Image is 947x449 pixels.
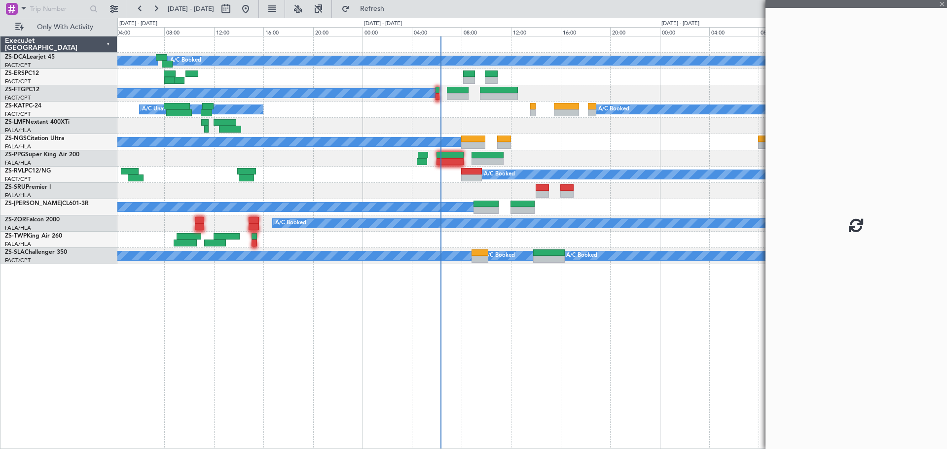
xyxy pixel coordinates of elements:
a: FALA/HLA [5,224,31,232]
a: ZS-PPGSuper King Air 200 [5,152,79,158]
a: ZS-SRUPremier I [5,184,51,190]
div: A/C Booked [170,53,201,68]
button: Only With Activity [11,19,107,35]
span: Only With Activity [26,24,104,31]
a: ZS-[PERSON_NAME]CL601-3R [5,201,89,207]
div: 20:00 [313,27,363,36]
span: ZS-PPG [5,152,25,158]
a: ZS-FTGPC12 [5,87,39,93]
a: FACT/CPT [5,175,31,183]
a: ZS-TWPKing Air 260 [5,233,62,239]
button: Refresh [337,1,396,17]
div: [DATE] - [DATE] [364,20,402,28]
div: [DATE] - [DATE] [661,20,699,28]
a: ZS-NGSCitation Ultra [5,136,64,141]
div: 16:00 [561,27,610,36]
span: ZS-FTG [5,87,25,93]
input: Trip Number [30,1,87,16]
a: ZS-ERSPC12 [5,70,39,76]
a: ZS-DCALearjet 45 [5,54,55,60]
a: FALA/HLA [5,127,31,134]
div: 04:00 [709,27,759,36]
span: ZS-SRU [5,184,26,190]
span: ZS-ZOR [5,217,26,223]
span: ZS-ERS [5,70,25,76]
div: A/C Booked [598,102,629,117]
div: 12:00 [511,27,560,36]
span: ZS-KAT [5,103,25,109]
span: ZS-SLA [5,249,25,255]
a: FALA/HLA [5,159,31,167]
div: 08:00 [759,27,808,36]
div: 08:00 [462,27,511,36]
div: 16:00 [263,27,313,36]
a: ZS-SLAChallenger 350 [5,249,67,255]
span: ZS-DCA [5,54,27,60]
div: 04:00 [115,27,164,36]
div: 00:00 [363,27,412,36]
a: ZS-ZORFalcon 2000 [5,217,60,223]
span: ZS-LMF [5,119,26,125]
span: ZS-TWP [5,233,27,239]
a: FACT/CPT [5,62,31,69]
div: 12:00 [214,27,263,36]
a: FALA/HLA [5,143,31,150]
a: FALA/HLA [5,241,31,248]
a: ZS-KATPC-24 [5,103,41,109]
div: 00:00 [660,27,709,36]
span: ZS-[PERSON_NAME] [5,201,62,207]
div: [DATE] - [DATE] [119,20,157,28]
div: A/C Unavailable [142,102,183,117]
span: [DATE] - [DATE] [168,4,214,13]
span: ZS-RVL [5,168,25,174]
a: FACT/CPT [5,257,31,264]
a: ZS-LMFNextant 400XTi [5,119,70,125]
a: FALA/HLA [5,192,31,199]
div: 20:00 [610,27,659,36]
a: ZS-RVLPC12/NG [5,168,51,174]
a: FACT/CPT [5,78,31,85]
div: A/C Booked [275,216,306,231]
a: FACT/CPT [5,94,31,102]
div: A/C Booked [484,248,515,263]
div: 08:00 [164,27,214,36]
div: A/C Booked [484,167,515,182]
span: ZS-NGS [5,136,27,141]
div: 04:00 [412,27,461,36]
div: A/C Booked [566,248,597,263]
span: Refresh [352,5,393,12]
a: FACT/CPT [5,110,31,118]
